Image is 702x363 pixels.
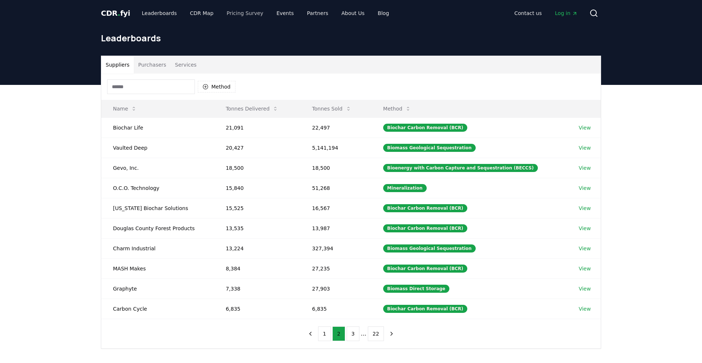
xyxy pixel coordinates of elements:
a: About Us [336,7,370,20]
td: 27,235 [301,258,371,278]
a: CDR Map [184,7,219,20]
button: previous page [304,326,317,341]
td: 51,268 [301,178,371,198]
a: Pricing Survey [221,7,269,20]
a: View [579,245,591,252]
td: 18,500 [301,158,371,178]
h1: Leaderboards [101,32,601,44]
td: 8,384 [214,258,300,278]
span: Log in [555,10,578,17]
button: Services [171,56,201,74]
a: View [579,305,591,313]
div: Biomass Geological Sequestration [383,144,476,152]
td: 27,903 [301,278,371,299]
td: 18,500 [214,158,300,178]
a: View [579,184,591,192]
td: Gevo, Inc. [101,158,214,178]
a: Events [271,7,299,20]
td: Carbon Cycle [101,299,214,319]
td: 5,141,194 [301,138,371,158]
td: 15,840 [214,178,300,198]
nav: Main [136,7,395,20]
button: Tonnes Delivered [220,101,284,116]
li: ... [361,329,366,338]
button: Tonnes Sold [306,101,357,116]
td: 13,224 [214,238,300,258]
td: 20,427 [214,138,300,158]
div: Biochar Carbon Removal (BCR) [383,204,467,212]
div: Biochar Carbon Removal (BCR) [383,265,467,273]
div: Biomass Geological Sequestration [383,244,476,252]
button: next page [385,326,398,341]
button: Name [107,101,143,116]
button: Purchasers [134,56,171,74]
a: Contact us [509,7,548,20]
a: Blog [372,7,395,20]
div: Mineralization [383,184,427,192]
div: Biochar Carbon Removal (BCR) [383,124,467,132]
td: Vaulted Deep [101,138,214,158]
a: Leaderboards [136,7,183,20]
td: Biochar Life [101,117,214,138]
td: MASH Makes [101,258,214,278]
span: . [118,9,120,18]
td: 13,535 [214,218,300,238]
td: Douglas County Forest Products [101,218,214,238]
div: Biochar Carbon Removal (BCR) [383,224,467,232]
a: Partners [301,7,334,20]
a: CDR.fyi [101,8,130,18]
td: 13,987 [301,218,371,238]
td: 16,567 [301,198,371,218]
td: 6,835 [214,299,300,319]
a: Log in [549,7,584,20]
span: CDR fyi [101,9,130,18]
div: Biomass Direct Storage [383,285,449,293]
button: Method [198,81,235,93]
button: 3 [347,326,359,341]
td: Charm Industrial [101,238,214,258]
td: 22,497 [301,117,371,138]
a: View [579,164,591,172]
button: 2 [332,326,345,341]
a: View [579,265,591,272]
a: View [579,205,591,212]
nav: Main [509,7,584,20]
button: 1 [318,326,331,341]
td: Graphyte [101,278,214,299]
div: Bioenergy with Carbon Capture and Sequestration (BECCS) [383,164,538,172]
button: Method [377,101,417,116]
td: 21,091 [214,117,300,138]
td: O.C.O. Technology [101,178,214,198]
button: Suppliers [101,56,134,74]
td: 7,338 [214,278,300,299]
a: View [579,144,591,151]
td: 327,394 [301,238,371,258]
button: 22 [368,326,384,341]
div: Biochar Carbon Removal (BCR) [383,305,467,313]
td: 6,835 [301,299,371,319]
a: View [579,124,591,131]
a: View [579,225,591,232]
a: View [579,285,591,292]
td: [US_STATE] Biochar Solutions [101,198,214,218]
td: 15,525 [214,198,300,218]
